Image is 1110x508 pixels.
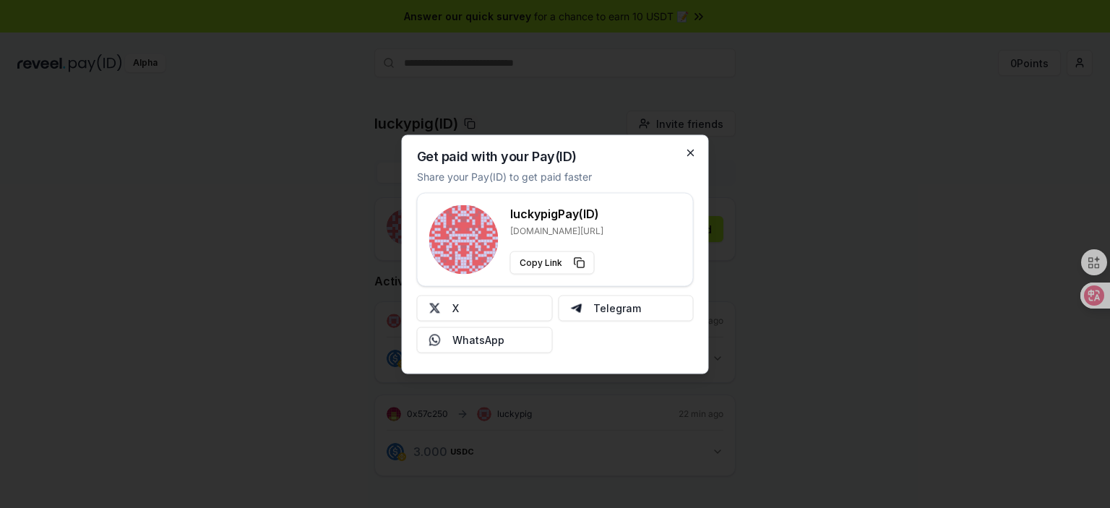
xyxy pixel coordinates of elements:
[510,205,603,222] h3: luckypig Pay(ID)
[429,334,441,345] img: Whatsapp
[417,327,553,353] button: WhatsApp
[570,302,582,314] img: Telegram
[417,168,592,184] p: Share your Pay(ID) to get paid faster
[417,150,577,163] h2: Get paid with your Pay(ID)
[558,295,694,321] button: Telegram
[510,251,595,274] button: Copy Link
[429,302,441,314] img: X
[510,225,603,236] p: [DOMAIN_NAME][URL]
[417,295,553,321] button: X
